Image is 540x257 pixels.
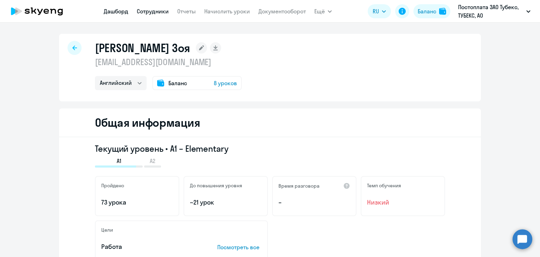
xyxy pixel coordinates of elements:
span: A2 [150,157,155,165]
img: balance [439,8,446,15]
h5: Время разговора [278,183,320,189]
p: Постоплата ЗАО Тубекс, ТУБЕКС, АО [458,3,523,20]
h1: [PERSON_NAME] Зоя [95,41,190,55]
span: A1 [117,157,121,165]
a: Отчеты [177,8,196,15]
h5: Цели [101,227,113,233]
span: Ещё [314,7,325,15]
p: [EMAIL_ADDRESS][DOMAIN_NAME] [95,56,242,68]
span: 8 уроков [214,79,237,87]
span: Низкий [367,198,439,207]
button: Постоплата ЗАО Тубекс, ТУБЕКС, АО [455,3,534,20]
h5: Темп обучения [367,182,401,189]
span: Баланс [168,79,187,87]
a: Начислить уроки [204,8,250,15]
h3: Текущий уровень • A1 – Elementary [95,143,445,154]
p: ~21 урок [190,198,262,207]
div: Баланс [418,7,436,15]
h2: Общая информация [95,115,200,130]
button: Ещё [314,4,332,18]
a: Документооборот [258,8,306,15]
p: Посмотреть все [217,243,262,251]
p: Работа [101,242,195,251]
button: Балансbalance [413,4,450,18]
a: Дашборд [104,8,128,15]
h5: До повышения уровня [190,182,242,189]
h5: Пройдено [101,182,124,189]
button: RU [368,4,391,18]
p: 73 урока [101,198,173,207]
a: Сотрудники [137,8,169,15]
p: – [278,198,350,207]
span: RU [373,7,379,15]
